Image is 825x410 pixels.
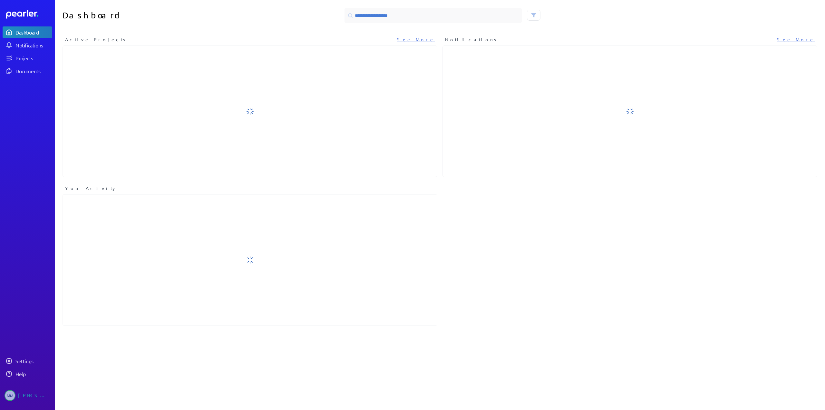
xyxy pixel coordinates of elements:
[3,39,52,51] a: Notifications
[18,390,50,401] div: [PERSON_NAME]
[3,52,52,64] a: Projects
[3,26,52,38] a: Dashboard
[777,36,815,43] a: See More
[65,185,117,192] span: Your Activity
[3,387,52,404] a: MM[PERSON_NAME]
[15,371,52,377] div: Help
[397,36,435,43] a: See More
[3,368,52,380] a: Help
[445,36,499,43] span: Notifications
[3,65,52,77] a: Documents
[15,358,52,364] div: Settings
[15,42,52,48] div: Notifications
[6,10,52,19] a: Dashboard
[15,29,52,35] div: Dashboard
[5,390,15,401] span: Michelle Manuel
[15,55,52,61] div: Projects
[15,68,52,74] div: Documents
[63,8,247,23] h1: Dashboard
[65,36,128,43] span: Active Projects
[3,355,52,367] a: Settings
